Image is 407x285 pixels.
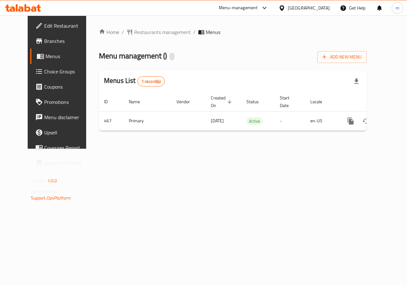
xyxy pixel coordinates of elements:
[99,111,124,131] td: 467
[31,194,71,202] a: Support.OpsPlatform
[45,52,91,60] span: Menus
[134,28,191,36] span: Restaurants management
[104,98,116,105] span: ID
[31,177,46,185] span: Version:
[44,83,91,91] span: Coupons
[124,111,171,131] td: Primary
[44,113,91,121] span: Menu disclaimer
[104,76,165,86] h2: Menus List
[246,117,263,125] div: Active
[211,117,224,125] span: [DATE]
[129,98,148,105] span: Name
[396,4,399,11] span: m
[206,28,220,36] span: Menus
[30,33,96,49] a: Branches
[99,28,367,36] nav: breadcrumb
[305,111,338,131] td: en-US
[138,78,165,85] span: 1 record(s)
[99,28,119,36] a: Home
[275,111,305,131] td: -
[30,49,96,64] a: Menus
[30,140,96,155] a: Coverage Report
[288,4,330,11] div: [GEOGRAPHIC_DATA]
[137,76,165,86] div: Total records count
[193,28,196,36] li: /
[246,98,267,105] span: Status
[44,98,91,106] span: Promotions
[30,155,96,171] a: Grocery Checklist
[211,94,234,109] span: Created On
[44,22,91,30] span: Edit Restaurant
[280,94,298,109] span: Start Date
[99,49,167,63] span: Menu management ( )
[343,113,358,129] button: more
[176,98,198,105] span: Vendor
[317,51,367,63] button: Add New Menu
[127,28,191,36] a: Restaurants management
[30,79,96,94] a: Coupons
[44,68,91,75] span: Choice Groups
[30,94,96,110] a: Promotions
[219,4,258,12] div: Menu-management
[322,53,362,61] span: Add New Menu
[122,28,124,36] li: /
[31,187,60,196] span: Get support on:
[44,144,91,152] span: Coverage Report
[358,113,374,129] button: Change Status
[30,64,96,79] a: Choice Groups
[44,159,91,167] span: Grocery Checklist
[30,125,96,140] a: Upsell
[246,118,263,125] span: Active
[44,129,91,136] span: Upsell
[30,18,96,33] a: Edit Restaurant
[30,110,96,125] a: Menu disclaimer
[44,37,91,45] span: Branches
[349,74,364,89] div: Export file
[47,177,57,185] span: 1.0.0
[310,98,330,105] span: Locale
